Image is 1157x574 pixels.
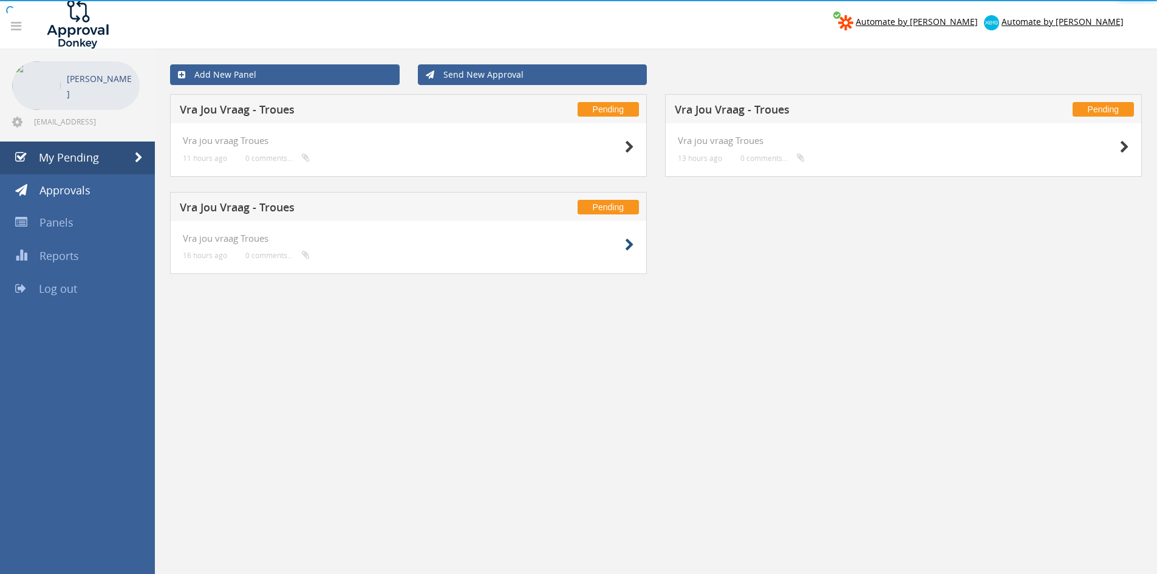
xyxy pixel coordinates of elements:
[39,183,90,197] span: Approvals
[183,135,634,146] h4: Vra jou vraag Troues
[183,233,634,244] h4: Vra jou vraag Troues
[245,251,310,260] small: 0 comments...
[180,202,500,217] h5: Vra Jou Vraag - Troues
[418,64,647,85] a: Send New Approval
[67,71,134,101] p: [PERSON_NAME]
[678,154,722,163] small: 13 hours ago
[39,215,73,230] span: Panels
[740,154,805,163] small: 0 comments...
[170,64,400,85] a: Add New Panel
[245,154,310,163] small: 0 comments...
[183,251,227,260] small: 16 hours ago
[180,104,500,119] h5: Vra Jou Vraag - Troues
[39,150,99,165] span: My Pending
[34,117,137,126] span: [EMAIL_ADDRESS][DOMAIN_NAME]
[1073,102,1134,117] span: Pending
[1002,16,1124,27] span: Automate by [PERSON_NAME]
[838,15,853,30] img: zapier-logomark.png
[856,16,978,27] span: Automate by [PERSON_NAME]
[183,154,227,163] small: 11 hours ago
[39,281,77,296] span: Log out
[578,200,639,214] span: Pending
[678,135,1129,146] h4: Vra jou vraag Troues
[39,248,79,263] span: Reports
[984,15,999,30] img: xero-logo.png
[675,104,995,119] h5: Vra Jou Vraag - Troues
[578,102,639,117] span: Pending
